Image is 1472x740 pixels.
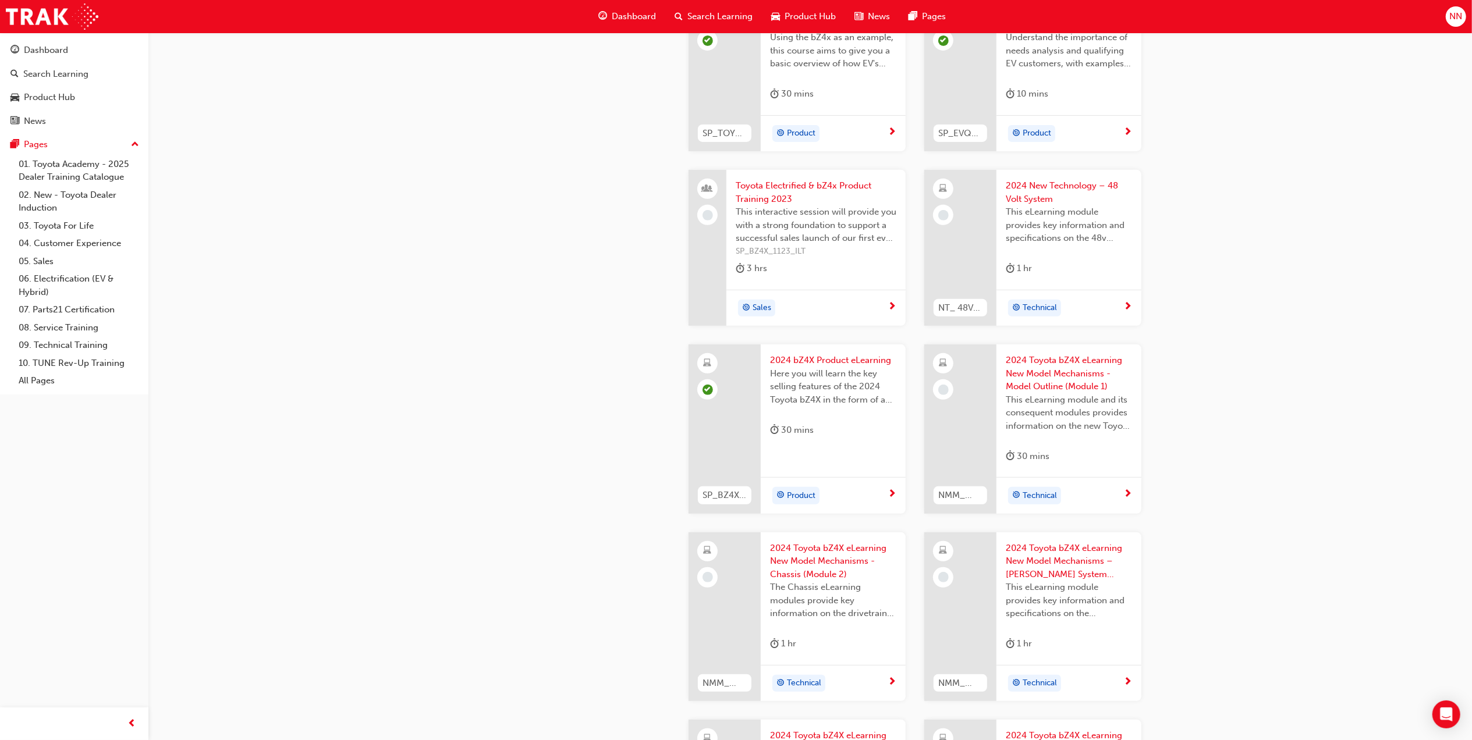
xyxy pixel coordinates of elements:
img: Trak [6,3,98,30]
span: NMM_ BZ4X_022024_MODULE2 [703,677,747,690]
span: Sales [753,301,771,315]
span: Using the bZ4x as an example, this course aims to give you a basic overview of how EV's work, how... [770,31,896,70]
div: 1 hr [1006,261,1032,276]
span: duration-icon [1006,261,1015,276]
span: guage-icon [10,45,19,56]
span: duration-icon [770,423,779,437]
span: guage-icon [598,9,607,24]
span: learningRecordVerb_NONE-icon [703,210,713,220]
span: NMM_ BZ4X_022024_MODULE1 [938,489,982,502]
span: Technical [1023,677,1057,690]
button: NN [1446,6,1466,27]
span: duration-icon [770,636,779,651]
a: News [5,111,144,132]
span: The Chassis eLearning modules provide key information on the drivetrain, suspension, brake and st... [770,581,896,620]
span: SP_BZ4X_1123_ILT [736,245,896,258]
a: news-iconNews [845,5,899,29]
a: NMM_ BZ4X_022024_MODULE22024 Toyota bZ4X eLearning New Model Mechanisms - Chassis (Module 2)The C... [689,532,906,702]
span: next-icon [888,677,896,688]
a: All Pages [14,372,144,390]
div: 1 hr [770,636,796,651]
div: 30 mins [1006,449,1049,464]
span: next-icon [1123,302,1132,312]
span: next-icon [888,127,896,138]
span: Dashboard [612,10,656,23]
a: car-iconProduct Hub [762,5,845,29]
span: target-icon [776,126,785,141]
a: 02. New - Toyota Dealer Induction [14,186,144,217]
span: This eLearning module and its consequent modules provides information on the new Toyota bZ4X mode... [1006,393,1132,433]
span: 2024 Toyota bZ4X eLearning New Model Mechanisms – [PERSON_NAME] System (Module 3) [1006,542,1132,581]
span: NT_ 48V MILD HYBRID_032024 [938,301,982,315]
span: This eLearning module provides key information and specifications on the [PERSON_NAME] system ass... [1006,581,1132,620]
span: learningRecordVerb_PASS-icon [703,385,713,395]
span: up-icon [131,137,139,152]
button: Pages [5,134,144,155]
span: 2024 bZ4X Product eLearning [770,354,896,367]
span: learningResourceType_ELEARNING-icon [704,356,712,371]
span: people-icon [704,182,712,197]
span: learningRecordVerb_NONE-icon [938,385,949,395]
div: 1 hr [1006,636,1032,651]
span: search-icon [10,69,19,80]
span: Product [787,489,815,503]
span: 2024 Toyota bZ4X eLearning New Model Mechanisms - Chassis (Module 2) [770,542,896,581]
span: learningResourceType_ELEARNING-icon [939,182,948,197]
a: SP_BZ4X_NM_0224_EL012024 bZ4X Product eLearningHere you will learn the key selling features of th... [689,344,906,514]
a: search-iconSearch Learning [665,5,762,29]
span: target-icon [742,301,750,316]
span: Technical [1023,301,1057,315]
a: 03. Toyota For Life [14,217,144,235]
span: NN [1449,10,1462,23]
span: search-icon [675,9,683,24]
span: Product [1023,127,1051,140]
span: Understand the importance of needs analysis and qualifying EV customers, with examples of how to ... [1006,31,1132,70]
span: learningRecordVerb_NONE-icon [938,572,949,582]
a: Search Learning [5,63,144,85]
span: target-icon [1012,126,1020,141]
div: 3 hrs [736,261,767,276]
span: learningRecordVerb_NONE-icon [703,572,713,582]
span: target-icon [1012,676,1020,691]
a: guage-iconDashboard [589,5,665,29]
div: News [24,115,46,128]
span: duration-icon [736,261,744,276]
span: car-icon [771,9,780,24]
span: duration-icon [1006,636,1015,651]
span: target-icon [1012,488,1020,503]
span: car-icon [10,92,19,103]
a: 09. Technical Training [14,336,144,354]
span: prev-icon [128,717,137,731]
div: 10 mins [1006,87,1048,101]
a: NMM_ BZ4X_022024_MODULE12024 Toyota bZ4X eLearning New Model Mechanisms - Model Outline (Module 1... [924,344,1141,514]
a: 10. TUNE Rev-Up Training [14,354,144,372]
span: learningResourceType_ELEARNING-icon [939,543,948,558]
span: learningResourceType_ELEARNING-icon [939,356,948,371]
span: SP_EVQUALIFICATION_1223 [938,127,982,140]
span: duration-icon [770,87,779,101]
span: Technical [1023,489,1057,503]
span: SP_BZ4X_NM_0224_EL01 [703,489,747,502]
span: Search Learning [687,10,753,23]
span: learningRecordVerb_NONE-icon [938,210,949,220]
span: Product [787,127,815,140]
a: NMM_ BZ4X_022024_MODULE_32024 Toyota bZ4X eLearning New Model Mechanisms – [PERSON_NAME] System (... [924,532,1141,702]
div: Pages [24,138,48,151]
span: next-icon [888,302,896,312]
span: duration-icon [1006,87,1015,101]
span: News [868,10,890,23]
div: Open Intercom Messenger [1432,700,1460,728]
span: Here you will learn the key selling features of the 2024 Toyota bZ4X in the form of a virtual 6-p... [770,367,896,407]
span: Pages [922,10,946,23]
span: next-icon [1123,489,1132,500]
span: pages-icon [10,140,19,150]
a: 04. Customer Experience [14,234,144,252]
span: duration-icon [1006,449,1015,464]
span: 2024 Toyota bZ4X eLearning New Model Mechanisms - Model Outline (Module 1) [1006,354,1132,393]
span: news-icon [10,116,19,127]
span: target-icon [776,488,785,503]
div: Dashboard [24,44,68,57]
button: DashboardSearch LearningProduct HubNews [5,37,144,134]
span: Product Hub [785,10,836,23]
